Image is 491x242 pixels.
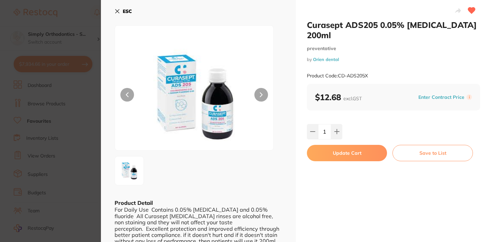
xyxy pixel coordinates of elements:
a: Orien dental [313,57,339,62]
span: excl. GST [343,95,362,102]
button: Save to List [392,145,473,161]
small: Product Code: CD-ADS205X [307,73,368,79]
b: ESC [123,8,132,14]
img: LTM0NDA0 [147,43,242,150]
button: Enter Contract Price [416,94,466,101]
small: by [307,57,480,62]
label: i [466,94,472,100]
button: Update Cart [307,145,387,161]
b: Product Detail [115,199,153,206]
b: $12.68 [315,92,362,102]
small: preventative [307,46,480,51]
h2: Curasept ADS205 0.05% [MEDICAL_DATA] 200ml [307,20,480,40]
button: ESC [115,5,132,17]
img: LTM0NDA0 [117,158,142,183]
